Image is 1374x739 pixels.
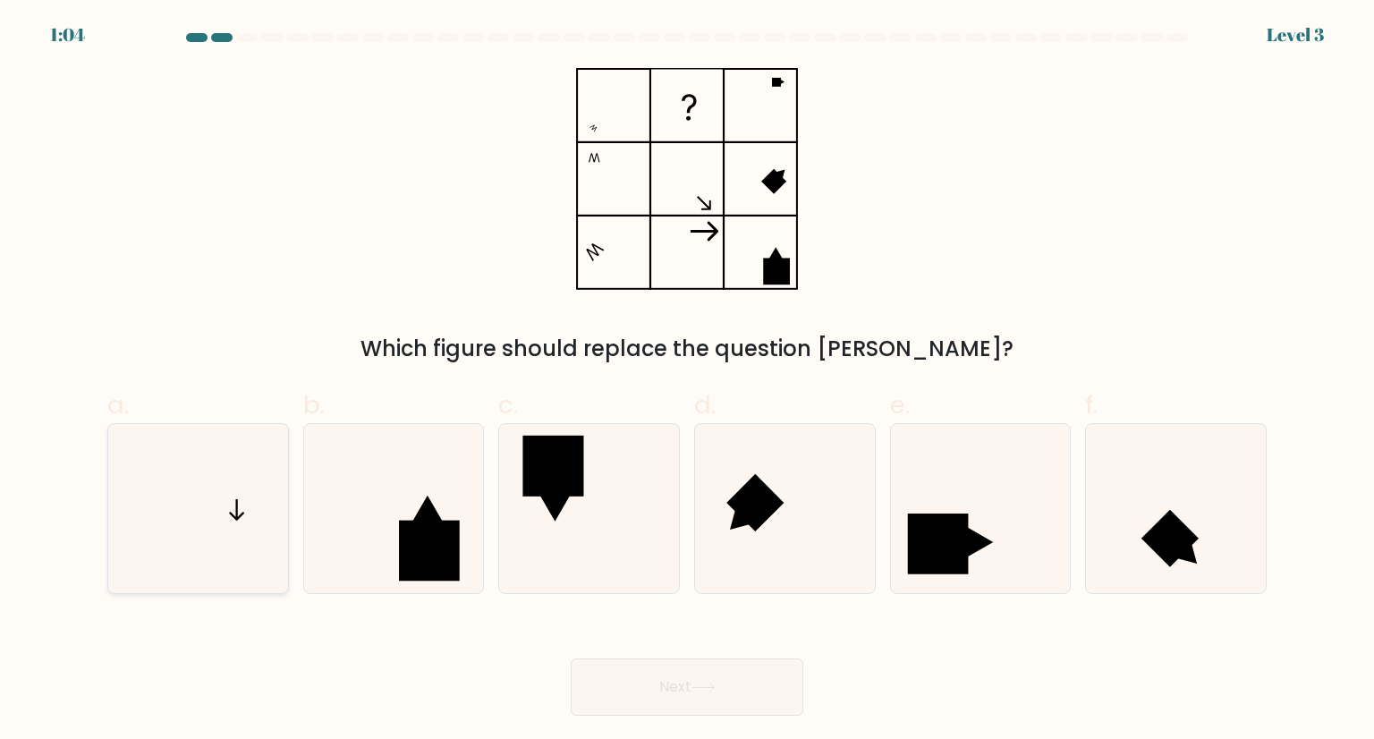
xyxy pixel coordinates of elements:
[890,387,910,422] span: e.
[118,333,1256,365] div: Which figure should replace the question [PERSON_NAME]?
[571,658,803,716] button: Next
[1267,21,1324,48] div: Level 3
[50,21,85,48] div: 1:04
[498,387,518,422] span: c.
[694,387,716,422] span: d.
[303,387,325,422] span: b.
[107,387,129,422] span: a.
[1085,387,1098,422] span: f.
